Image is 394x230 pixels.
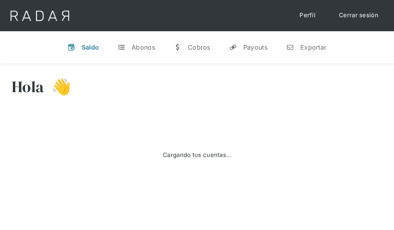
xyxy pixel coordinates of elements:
a: Perfil [292,8,323,23]
div: v [68,43,75,51]
div: Cobros [188,43,210,51]
div: y [229,43,237,51]
a: Cerrar sesión [331,8,386,23]
h3: 👋 [44,77,71,96]
div: Cargando tus cuentas... [163,151,231,160]
div: w [174,43,182,51]
div: Exportar [300,43,326,51]
div: t [118,43,125,51]
div: Abonos [132,43,155,51]
div: Saldo [82,43,99,51]
h3: Hola [12,77,44,96]
div: n [286,43,294,51]
div: Payouts [243,43,267,51]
